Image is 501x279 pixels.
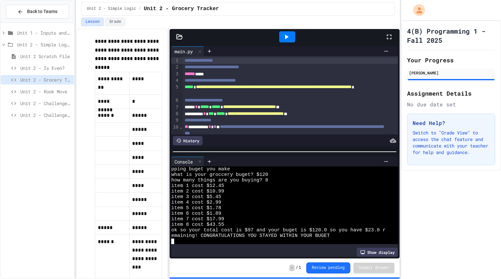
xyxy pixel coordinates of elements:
[357,248,398,257] div: Show display
[171,211,221,216] span: item 6 cost $1.89
[407,89,495,98] h2: Assignment Details
[171,46,204,56] div: main.py
[413,119,490,127] h3: Need Help?
[20,65,71,71] span: Unit 2 - Is Even?
[171,84,179,97] div: 5
[171,157,204,166] div: Console
[359,265,389,271] span: Submit Answer
[171,183,224,189] span: item 1 cost $12.45
[173,136,203,145] div: History
[171,172,268,178] span: what is your groccery buget? $120
[17,41,71,48] span: Unit 2 - Simple Logic
[105,18,125,26] button: Grade
[407,55,495,65] h2: Your Progress
[171,178,268,183] span: how many things are you buying? 8
[171,104,179,111] div: 7
[87,6,136,11] span: Unit 2 - Simple Logic
[299,265,301,271] span: 1
[171,124,179,137] div: 10
[413,130,490,156] p: Switch to "Grade View" to access the chat feature and communicate with your teacher for help and ...
[306,262,350,273] button: Review pending
[171,189,224,194] span: item 2 cost $10.99
[406,3,427,18] div: My Account
[289,265,294,271] span: -
[171,158,196,165] div: Console
[407,26,495,45] h1: 4(B) Programming 1 - Fall 2025
[20,53,71,60] span: Unit 2 Scratch File
[139,6,141,11] span: /
[20,112,71,118] span: Unit 2 - Challenge Project - Colors on Chessboard
[20,88,71,95] span: Unit 2 - Rook Move
[171,227,386,233] span: ok so your total cost is $97 and your buget is $120.0 so you have $23.0 r
[171,216,224,222] span: item 7 cost $17.99
[171,64,179,70] div: 2
[17,29,71,36] span: Unit 1 - Inputs and Numbers
[171,111,179,117] div: 8
[6,5,69,19] button: Back to Teams
[171,97,179,104] div: 6
[171,233,330,239] span: emaining! CONGRATULATIONS YOU STAYED WITHIN YOUR BUGET
[171,117,179,124] div: 9
[354,263,395,273] button: Submit Answer
[171,48,196,55] div: main.py
[407,101,495,108] div: No due date set
[144,5,219,13] span: Unit 2 - Grocery Tracker
[171,77,179,84] div: 4
[296,265,298,271] span: /
[171,166,230,172] span: pping buget you make
[171,194,221,200] span: item 3 cost $5.45
[171,205,221,211] span: item 5 cost $1.78
[20,76,71,83] span: Unit 2 - Grocery Tracker
[179,124,183,130] span: Fold line
[171,200,221,205] span: item 4 cost $2.99
[27,8,57,15] span: Back to Teams
[171,71,179,77] div: 3
[81,18,104,26] button: Lesson
[409,70,493,76] div: [PERSON_NAME]
[171,57,179,64] div: 1
[171,222,224,227] span: item 8 cost $43.55
[20,100,71,107] span: Unit 2 - Challenge Project - Type of Triangle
